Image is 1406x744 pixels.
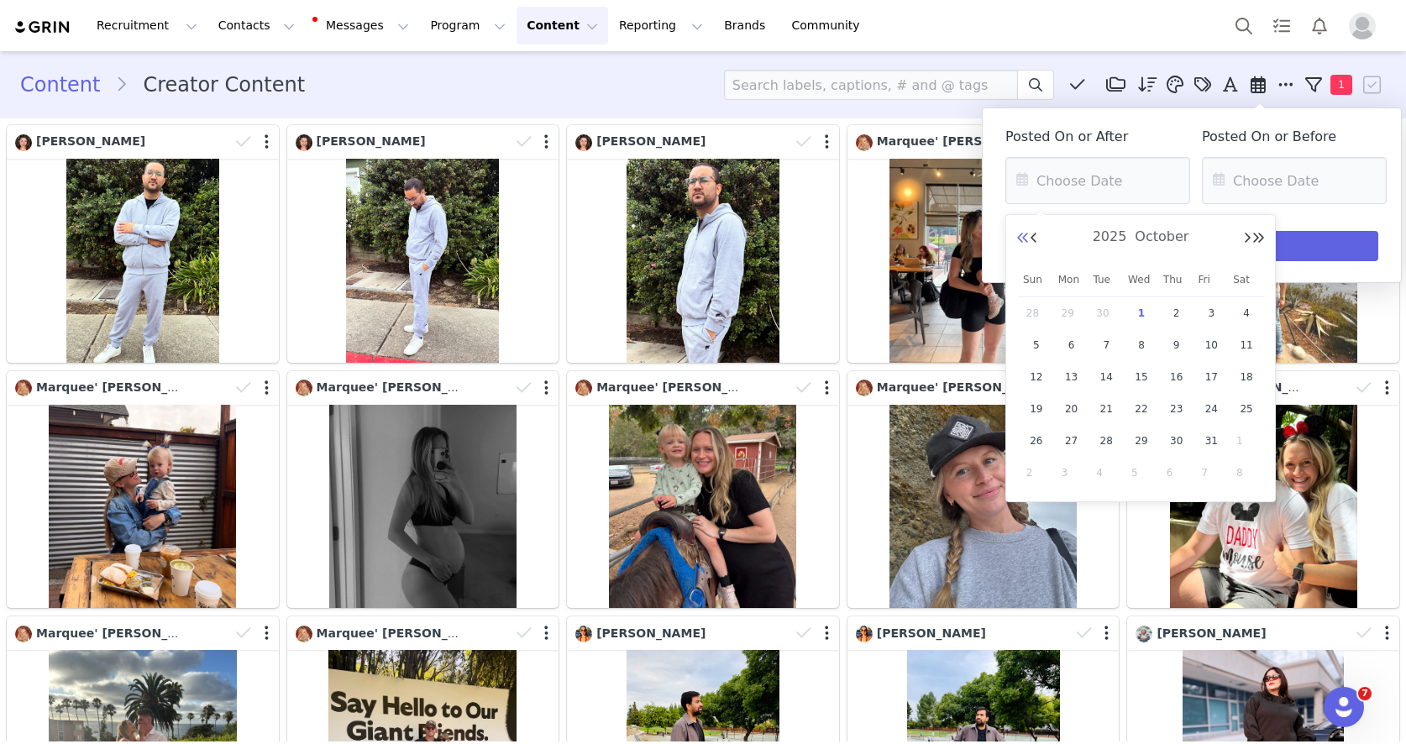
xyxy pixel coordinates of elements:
span: 9 [1167,335,1187,355]
span: 17 [1201,367,1221,387]
button: Next Year [1251,232,1265,245]
span: 6 [1167,463,1187,483]
span: 7 [1201,463,1221,483]
input: Search labels, captions, # and @ tags [724,70,1018,100]
span: Marquee' [PERSON_NAME] [877,380,1052,394]
button: Previous Month [1030,232,1038,245]
span: 1 [1330,75,1352,95]
span: 31 [1201,431,1221,451]
span: [PERSON_NAME] [877,626,986,640]
th: Sun [1019,263,1054,297]
th: Wed [1124,263,1159,297]
input: Choose Date [1005,157,1190,204]
span: 11 [1236,335,1256,355]
span: 15 [1131,367,1152,387]
span: 3 [1201,303,1221,323]
span: [PERSON_NAME] [36,134,145,148]
span: 28 [1096,431,1116,451]
span: 5 [1026,335,1047,355]
button: Contacts [208,7,305,45]
button: Next Month [1243,232,1251,245]
input: Choose Date [1202,157,1387,204]
span: 7 [1358,687,1372,700]
span: 30 [1096,303,1116,323]
th: Fri [1194,263,1230,297]
span: Marquee' [PERSON_NAME] [317,380,492,394]
h4: Posted On or Before [1202,129,1378,144]
a: Community [782,7,878,45]
span: 12 [1026,367,1047,387]
img: e8f01f7b-2448-49a6-b1bb-6013776253c4.jpg [575,134,592,151]
th: Sat [1229,263,1264,297]
span: 25 [1236,399,1256,419]
img: e8f01f7b-2448-49a6-b1bb-6013776253c4.jpg [296,134,312,151]
span: Marquee' [PERSON_NAME] [36,626,212,640]
button: Content [517,7,608,45]
img: c65d074a-f8b8-4247-896b-f7e6cc6e3a73.jpg [856,626,873,642]
h4: Posted On or After [1005,129,1182,144]
span: 7 [1096,335,1116,355]
a: Brands [714,7,780,45]
span: 19 [1026,399,1047,419]
img: placeholder-profile.jpg [1349,13,1376,39]
span: 30 [1167,431,1187,451]
span: 1 [1236,431,1256,451]
span: 4 [1236,303,1256,323]
span: 23 [1167,399,1187,419]
span: 29 [1062,303,1082,323]
span: 29 [1131,431,1152,451]
span: 16 [1167,367,1187,387]
span: 20 [1062,399,1082,419]
button: Recruitment [87,7,207,45]
span: [PERSON_NAME] [596,134,706,148]
img: ff13c4f1-ad08-4aca-9fcf-08e6c94ea88b.jpg [575,380,592,396]
button: 1 [1300,72,1361,97]
button: Previous Year [1016,232,1030,245]
button: Program [420,7,516,45]
span: 5 [1131,463,1152,483]
span: 22 [1131,399,1152,419]
iframe: Intercom live chat [1324,687,1364,727]
th: Tue [1089,263,1124,297]
button: Search [1225,7,1262,45]
span: [PERSON_NAME] [317,134,426,148]
span: [PERSON_NAME] [596,626,706,640]
span: 28 [1026,303,1047,323]
th: Thu [1159,263,1194,297]
span: Marquee' [PERSON_NAME] [877,134,1052,148]
img: grin logo [13,19,72,35]
span: 2 [1026,463,1047,483]
span: 2025 [1089,228,1131,244]
button: Messages [306,7,419,45]
img: c65d074a-f8b8-4247-896b-f7e6cc6e3a73.jpg [575,626,592,642]
button: Reporting [609,7,713,45]
img: cca9fc2c-6461-4807-ae32-5dbab2ea73a7.jpg [1136,626,1152,642]
span: Marquee' [PERSON_NAME] [596,380,772,394]
a: Tasks [1263,7,1300,45]
span: 1 [1131,303,1152,323]
span: 27 [1062,431,1082,451]
span: 2 [1167,303,1187,323]
button: Notifications [1301,7,1338,45]
span: 18 [1236,367,1256,387]
span: Marquee' [PERSON_NAME] [36,380,212,394]
span: 3 [1062,463,1082,483]
img: ff13c4f1-ad08-4aca-9fcf-08e6c94ea88b.jpg [296,626,312,642]
button: Profile [1339,13,1393,39]
span: 26 [1026,431,1047,451]
span: 8 [1236,463,1256,483]
img: ff13c4f1-ad08-4aca-9fcf-08e6c94ea88b.jpg [856,380,873,396]
img: ff13c4f1-ad08-4aca-9fcf-08e6c94ea88b.jpg [856,134,873,151]
span: 21 [1096,399,1116,419]
span: October [1131,228,1193,244]
span: Marquee' [PERSON_NAME] [317,626,492,640]
img: ff13c4f1-ad08-4aca-9fcf-08e6c94ea88b.jpg [296,380,312,396]
img: ff13c4f1-ad08-4aca-9fcf-08e6c94ea88b.jpg [15,626,32,642]
span: 4 [1096,463,1116,483]
th: Mon [1054,263,1089,297]
span: 8 [1131,335,1152,355]
img: ff13c4f1-ad08-4aca-9fcf-08e6c94ea88b.jpg [15,380,32,396]
span: 10 [1201,335,1221,355]
a: Content [20,70,115,100]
